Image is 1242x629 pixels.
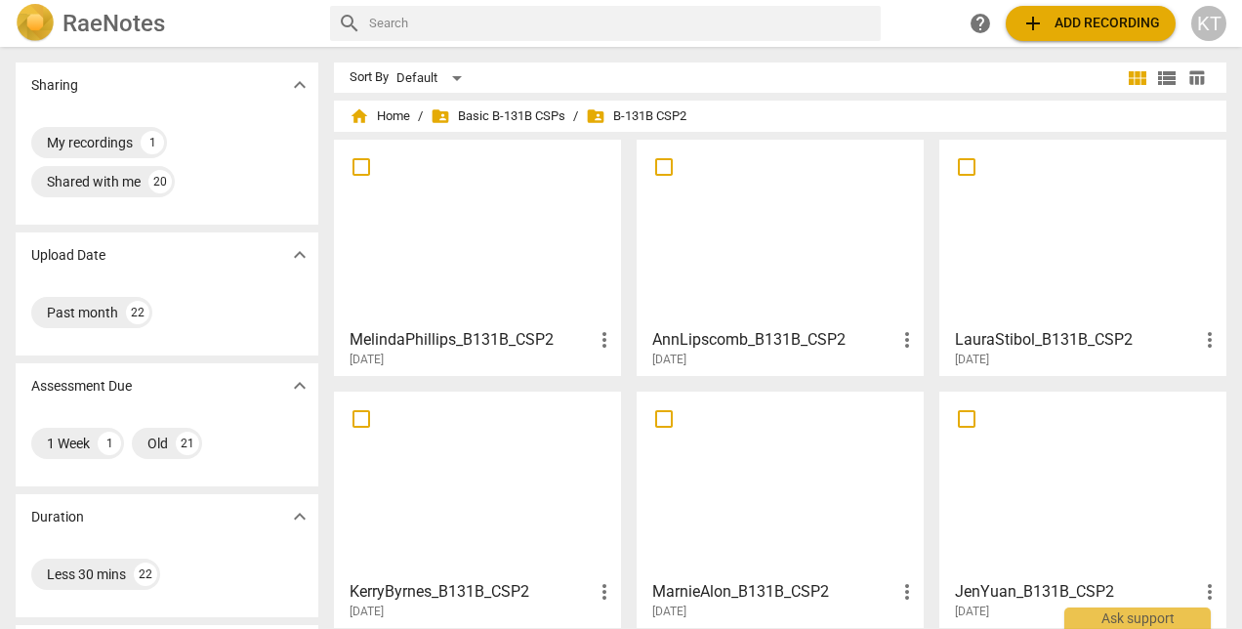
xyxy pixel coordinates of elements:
div: 1 Week [47,434,90,453]
span: expand_more [288,505,311,528]
span: more_vert [1198,328,1221,352]
span: [DATE] [652,604,686,620]
div: Default [396,63,469,94]
span: more_vert [593,580,616,604]
span: [DATE] [955,352,989,368]
span: expand_more [288,374,311,398]
button: Show more [285,371,314,400]
span: / [573,109,578,124]
div: Old [147,434,168,453]
a: KerryByrnes_B131B_CSP2[DATE] [341,398,614,619]
span: Basic B-131B CSPs [431,106,565,126]
button: Show more [285,502,314,531]
h3: MarnieAlon_B131B_CSP2 [652,580,895,604]
h3: AnnLipscomb_B131B_CSP2 [652,328,895,352]
span: more_vert [593,328,616,352]
button: Show more [285,240,314,270]
span: folder_shared [586,106,605,126]
span: [DATE] [350,352,384,368]
a: LauraStibol_B131B_CSP2[DATE] [946,147,1220,367]
div: 20 [148,170,172,193]
h3: KerryByrnes_B131B_CSP2 [350,580,593,604]
a: Help [963,6,998,41]
span: view_module [1126,66,1149,90]
div: Less 30 mins [47,565,126,584]
img: Logo [16,4,55,43]
p: Upload Date [31,245,105,266]
h3: LauraStibol_B131B_CSP2 [955,328,1198,352]
h2: RaeNotes [62,10,165,37]
span: add [1021,12,1045,35]
span: expand_more [288,73,311,97]
button: List view [1152,63,1181,93]
span: Home [350,106,410,126]
div: My recordings [47,133,133,152]
span: / [418,109,423,124]
span: search [338,12,361,35]
span: home [350,106,369,126]
div: 22 [126,301,149,324]
div: Shared with me [47,172,141,191]
span: more_vert [1198,580,1221,604]
p: Duration [31,507,84,527]
span: [DATE] [652,352,686,368]
a: LogoRaeNotes [16,4,314,43]
button: Table view [1181,63,1211,93]
a: JenYuan_B131B_CSP2[DATE] [946,398,1220,619]
span: expand_more [288,243,311,267]
p: Sharing [31,75,78,96]
h3: MelindaPhillips_B131B_CSP2 [350,328,593,352]
input: Search [369,8,873,39]
span: [DATE] [955,604,989,620]
button: Show more [285,70,314,100]
a: MelindaPhillips_B131B_CSP2[DATE] [341,147,614,367]
span: B-131B CSP2 [586,106,686,126]
p: Assessment Due [31,376,132,397]
button: KT [1191,6,1226,41]
div: 1 [98,432,121,455]
button: Upload [1006,6,1176,41]
div: 22 [134,563,157,586]
span: table_chart [1187,68,1206,87]
span: more_vert [895,580,919,604]
div: Past month [47,303,118,322]
div: Sort By [350,70,389,85]
span: view_list [1155,66,1179,90]
span: more_vert [895,328,919,352]
span: [DATE] [350,604,384,620]
a: AnnLipscomb_B131B_CSP2[DATE] [643,147,917,367]
div: 1 [141,131,164,154]
a: MarnieAlon_B131B_CSP2[DATE] [643,398,917,619]
div: Ask support [1064,608,1211,629]
button: Tile view [1123,63,1152,93]
span: folder_shared [431,106,450,126]
span: help [969,12,992,35]
h3: JenYuan_B131B_CSP2 [955,580,1198,604]
div: 21 [176,432,199,455]
span: Add recording [1021,12,1160,35]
